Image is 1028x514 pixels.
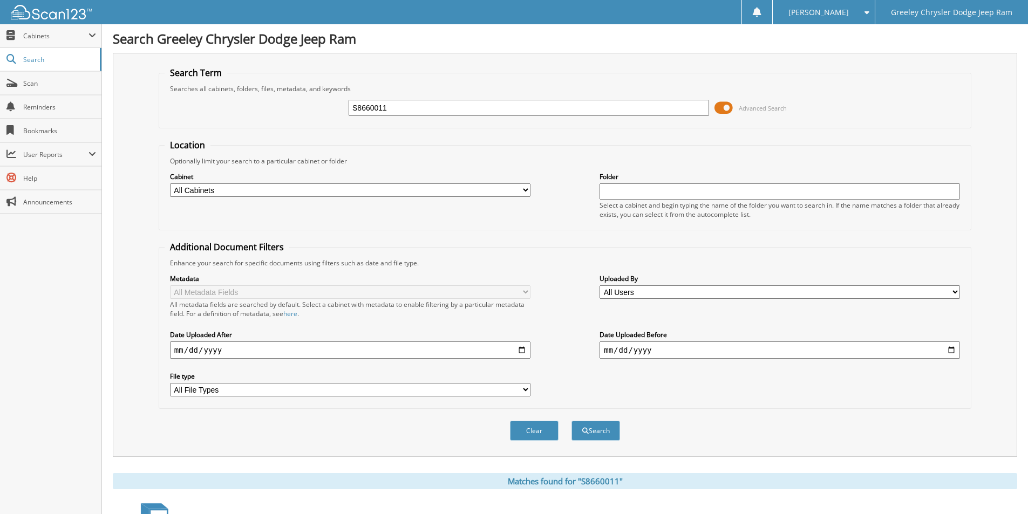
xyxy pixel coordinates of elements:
div: Optionally limit your search to a particular cabinet or folder [165,156,965,166]
legend: Search Term [165,67,227,79]
button: Search [571,421,620,441]
span: [PERSON_NAME] [788,9,849,16]
span: User Reports [23,150,88,159]
span: Search [23,55,94,64]
div: All metadata fields are searched by default. Select a cabinet with metadata to enable filtering b... [170,300,530,318]
span: Announcements [23,197,96,207]
button: Clear [510,421,559,441]
legend: Additional Document Filters [165,241,289,253]
span: Bookmarks [23,126,96,135]
label: Folder [600,172,960,181]
label: Metadata [170,274,530,283]
h1: Search Greeley Chrysler Dodge Jeep Ram [113,30,1017,47]
div: Searches all cabinets, folders, files, metadata, and keywords [165,84,965,93]
label: Date Uploaded After [170,330,530,339]
div: Enhance your search for specific documents using filters such as date and file type. [165,258,965,268]
label: Cabinet [170,172,530,181]
div: Select a cabinet and begin typing the name of the folder you want to search in. If the name match... [600,201,960,219]
input: end [600,341,960,359]
img: scan123-logo-white.svg [11,5,92,19]
label: Uploaded By [600,274,960,283]
span: Greeley Chrysler Dodge Jeep Ram [891,9,1012,16]
div: Matches found for "S8660011" [113,473,1017,489]
legend: Location [165,139,210,151]
label: File type [170,372,530,381]
a: here [283,309,297,318]
span: Reminders [23,102,96,112]
span: Scan [23,79,96,88]
span: Help [23,174,96,183]
span: Cabinets [23,31,88,40]
span: Advanced Search [739,104,787,112]
input: start [170,341,530,359]
label: Date Uploaded Before [600,330,960,339]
